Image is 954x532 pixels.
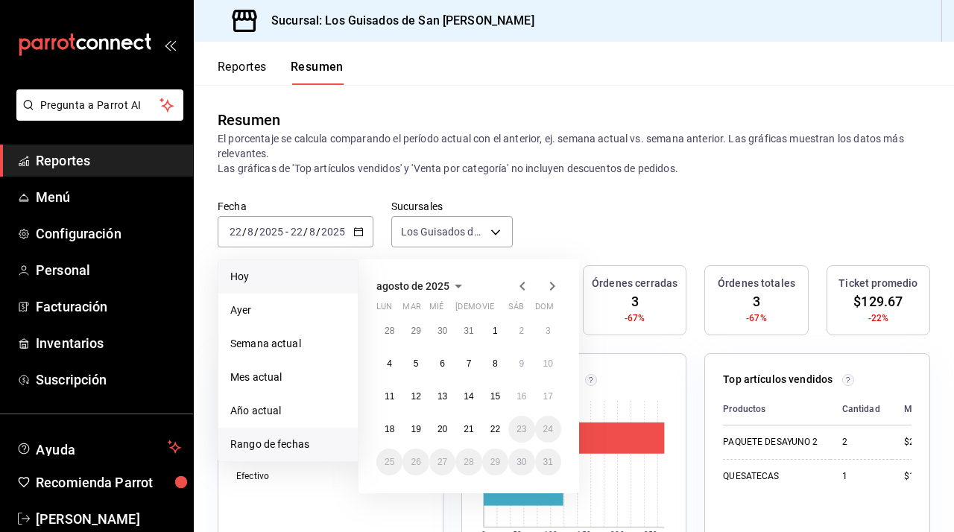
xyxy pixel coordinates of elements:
p: El porcentaje se calcula comparando el período actual con el anterior, ej. semana actual vs. sema... [218,131,930,176]
button: 31 de julio de 2025 [455,317,481,344]
abbr: 31 de julio de 2025 [464,326,473,336]
button: 24 de agosto de 2025 [535,416,561,443]
h3: Órdenes totales [718,276,795,291]
div: $270.00 [904,436,938,449]
button: 18 de agosto de 2025 [376,416,402,443]
abbr: 29 de agosto de 2025 [490,457,500,467]
button: 25 de agosto de 2025 [376,449,402,475]
abbr: 18 de agosto de 2025 [385,424,394,434]
div: 1 [842,470,880,483]
abbr: 12 de agosto de 2025 [411,391,420,402]
span: 3 [631,291,639,311]
abbr: 15 de agosto de 2025 [490,391,500,402]
button: 8 de agosto de 2025 [482,350,508,377]
span: -22% [868,311,889,325]
button: open_drawer_menu [164,39,176,51]
input: -- [290,226,303,238]
abbr: domingo [535,302,554,317]
abbr: 23 de agosto de 2025 [517,424,526,434]
button: 30 de agosto de 2025 [508,449,534,475]
div: Efectivo [236,470,341,483]
abbr: 17 de agosto de 2025 [543,391,553,402]
abbr: 3 de agosto de 2025 [546,326,551,336]
h3: Órdenes cerradas [592,276,677,291]
th: Productos [723,393,830,425]
abbr: 30 de agosto de 2025 [517,457,526,467]
abbr: 13 de agosto de 2025 [437,391,447,402]
abbr: 22 de agosto de 2025 [490,424,500,434]
button: 27 de agosto de 2025 [429,449,455,475]
abbr: 31 de agosto de 2025 [543,457,553,467]
abbr: 4 de agosto de 2025 [387,358,392,369]
button: 21 de agosto de 2025 [455,416,481,443]
abbr: lunes [376,302,392,317]
span: Ayuda [36,438,162,456]
button: 20 de agosto de 2025 [429,416,455,443]
button: 19 de agosto de 2025 [402,416,429,443]
input: ---- [259,226,284,238]
abbr: 10 de agosto de 2025 [543,358,553,369]
button: 26 de agosto de 2025 [402,449,429,475]
h3: Ticket promedio [838,276,917,291]
span: [PERSON_NAME] [36,509,181,529]
button: 14 de agosto de 2025 [455,383,481,410]
div: $119.00 [904,470,938,483]
button: 23 de agosto de 2025 [508,416,534,443]
span: Facturación [36,297,181,317]
h3: Sucursal: Los Guisados de San [PERSON_NAME] [259,12,534,30]
span: Personal [36,260,181,280]
span: -67% [625,311,645,325]
abbr: 9 de agosto de 2025 [519,358,524,369]
span: Los Guisados de San [PERSON_NAME] [401,224,485,239]
abbr: 26 de agosto de 2025 [411,457,420,467]
button: Pregunta a Parrot AI [16,89,183,121]
abbr: 14 de agosto de 2025 [464,391,473,402]
abbr: 16 de agosto de 2025 [517,391,526,402]
button: Resumen [291,60,344,85]
abbr: 25 de agosto de 2025 [385,457,394,467]
abbr: 7 de agosto de 2025 [467,358,472,369]
button: 22 de agosto de 2025 [482,416,508,443]
button: 16 de agosto de 2025 [508,383,534,410]
span: Recomienda Parrot [36,472,181,493]
abbr: 1 de agosto de 2025 [493,326,498,336]
label: Fecha [218,201,373,212]
p: Top artículos vendidos [723,372,833,387]
button: 15 de agosto de 2025 [482,383,508,410]
abbr: 5 de agosto de 2025 [414,358,419,369]
span: / [316,226,320,238]
abbr: 27 de agosto de 2025 [437,457,447,467]
div: PAQUETE DESAYUNO 2 [723,436,818,449]
button: 12 de agosto de 2025 [402,383,429,410]
button: 28 de agosto de 2025 [455,449,481,475]
button: 9 de agosto de 2025 [508,350,534,377]
button: 13 de agosto de 2025 [429,383,455,410]
button: 6 de agosto de 2025 [429,350,455,377]
span: / [303,226,308,238]
button: 31 de agosto de 2025 [535,449,561,475]
abbr: 24 de agosto de 2025 [543,424,553,434]
abbr: 30 de julio de 2025 [437,326,447,336]
input: ---- [320,226,346,238]
input: -- [309,226,316,238]
div: navigation tabs [218,60,344,85]
button: 11 de agosto de 2025 [376,383,402,410]
abbr: miércoles [429,302,443,317]
abbr: sábado [508,302,524,317]
abbr: 8 de agosto de 2025 [493,358,498,369]
button: 29 de julio de 2025 [402,317,429,344]
input: -- [247,226,254,238]
span: Rango de fechas [230,437,346,452]
button: 2 de agosto de 2025 [508,317,534,344]
abbr: 28 de agosto de 2025 [464,457,473,467]
button: 7 de agosto de 2025 [455,350,481,377]
button: 17 de agosto de 2025 [535,383,561,410]
abbr: 19 de agosto de 2025 [411,424,420,434]
button: 10 de agosto de 2025 [535,350,561,377]
button: 28 de julio de 2025 [376,317,402,344]
span: $129.67 [853,291,903,311]
abbr: 20 de agosto de 2025 [437,424,447,434]
input: -- [229,226,242,238]
button: 30 de julio de 2025 [429,317,455,344]
span: Pregunta a Parrot AI [40,98,160,113]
